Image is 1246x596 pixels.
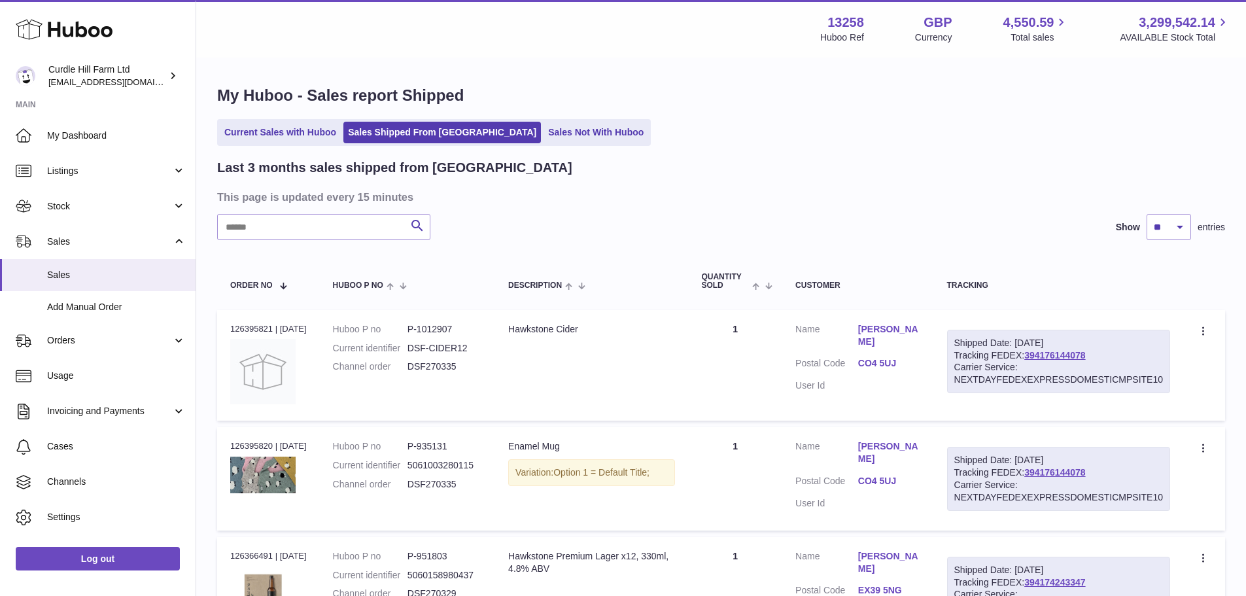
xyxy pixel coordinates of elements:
[954,564,1163,576] div: Shipped Date: [DATE]
[407,478,482,491] dd: DSF270335
[553,467,649,478] span: Option 1 = Default Title;
[947,281,1170,290] div: Tracking
[47,440,186,453] span: Cases
[795,281,920,290] div: Customer
[220,122,341,143] a: Current Sales with Huboo
[333,342,407,355] dt: Current identifier
[47,511,186,523] span: Settings
[924,14,952,31] strong: GBP
[48,77,192,87] span: [EMAIL_ADDRESS][DOMAIN_NAME]
[333,440,407,453] dt: Huboo P no
[795,323,858,351] dt: Name
[508,281,562,290] span: Description
[954,337,1163,349] div: Shipped Date: [DATE]
[1003,14,1069,44] a: 4,550.59 Total sales
[858,357,921,370] a: CO4 5UJ
[915,31,952,44] div: Currency
[47,236,172,248] span: Sales
[48,63,166,88] div: Curdle Hill Farm Ltd
[1120,31,1230,44] span: AVAILABLE Stock Total
[407,550,482,563] dd: P-951803
[333,281,383,290] span: Huboo P no
[954,361,1163,386] div: Carrier Service: NEXTDAYFEDEXEXPRESSDOMESTICMPSITE10
[217,159,572,177] h2: Last 3 months sales shipped from [GEOGRAPHIC_DATA]
[1120,14,1230,44] a: 3,299,542.14 AVAILABLE Stock Total
[47,269,186,281] span: Sales
[795,550,858,578] dt: Name
[47,370,186,382] span: Usage
[947,330,1170,394] div: Tracking FEDEX:
[230,339,296,404] img: no-photo.jpg
[217,190,1222,204] h3: This page is updated every 15 minutes
[407,342,482,355] dd: DSF-CIDER12
[47,476,186,488] span: Channels
[508,440,675,453] div: Enamel Mug
[47,334,172,347] span: Orders
[217,85,1225,106] h1: My Huboo - Sales report Shipped
[688,427,782,531] td: 1
[1003,14,1054,31] span: 4,550.59
[47,301,186,313] span: Add Manual Order
[954,454,1163,466] div: Shipped Date: [DATE]
[333,550,407,563] dt: Huboo P no
[16,66,35,86] img: internalAdmin-13258@internal.huboo.com
[333,459,407,472] dt: Current identifier
[858,550,921,575] a: [PERSON_NAME]
[1011,31,1069,44] span: Total sales
[230,323,307,335] div: 126395821 | [DATE]
[47,200,172,213] span: Stock
[820,31,864,44] div: Huboo Ref
[544,122,648,143] a: Sales Not With Huboo
[795,357,858,373] dt: Postal Code
[230,281,273,290] span: Order No
[508,459,675,486] div: Variation:
[701,273,748,290] span: Quantity Sold
[688,310,782,421] td: 1
[47,165,172,177] span: Listings
[333,478,407,491] dt: Channel order
[333,569,407,582] dt: Current identifier
[230,440,307,452] div: 126395820 | [DATE]
[795,497,858,510] dt: User Id
[1116,221,1140,234] label: Show
[1024,467,1085,478] a: 394176144078
[795,440,858,468] dt: Name
[16,547,180,570] a: Log out
[954,479,1163,504] div: Carrier Service: NEXTDAYFEDEXEXPRESSDOMESTICMPSITE10
[858,440,921,465] a: [PERSON_NAME]
[947,447,1170,511] div: Tracking FEDEX:
[1139,14,1215,31] span: 3,299,542.14
[1024,350,1085,360] a: 394176144078
[333,323,407,336] dt: Huboo P no
[407,459,482,472] dd: 5061003280115
[343,122,541,143] a: Sales Shipped From [GEOGRAPHIC_DATA]
[508,550,675,575] div: Hawkstone Premium Lager x12, 330ml, 4.8% ABV
[407,360,482,373] dd: DSF270335
[508,323,675,336] div: Hawkstone Cider
[827,14,864,31] strong: 13258
[795,379,858,392] dt: User Id
[1198,221,1225,234] span: entries
[858,475,921,487] a: CO4 5UJ
[795,475,858,491] dt: Postal Code
[1024,577,1085,587] a: 394174243347
[47,405,172,417] span: Invoicing and Payments
[407,440,482,453] dd: P-935131
[333,360,407,373] dt: Channel order
[230,457,296,493] img: IMG_9870.heic
[407,323,482,336] dd: P-1012907
[230,550,307,562] div: 126366491 | [DATE]
[407,569,482,582] dd: 5060158980437
[47,130,186,142] span: My Dashboard
[858,323,921,348] a: [PERSON_NAME]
